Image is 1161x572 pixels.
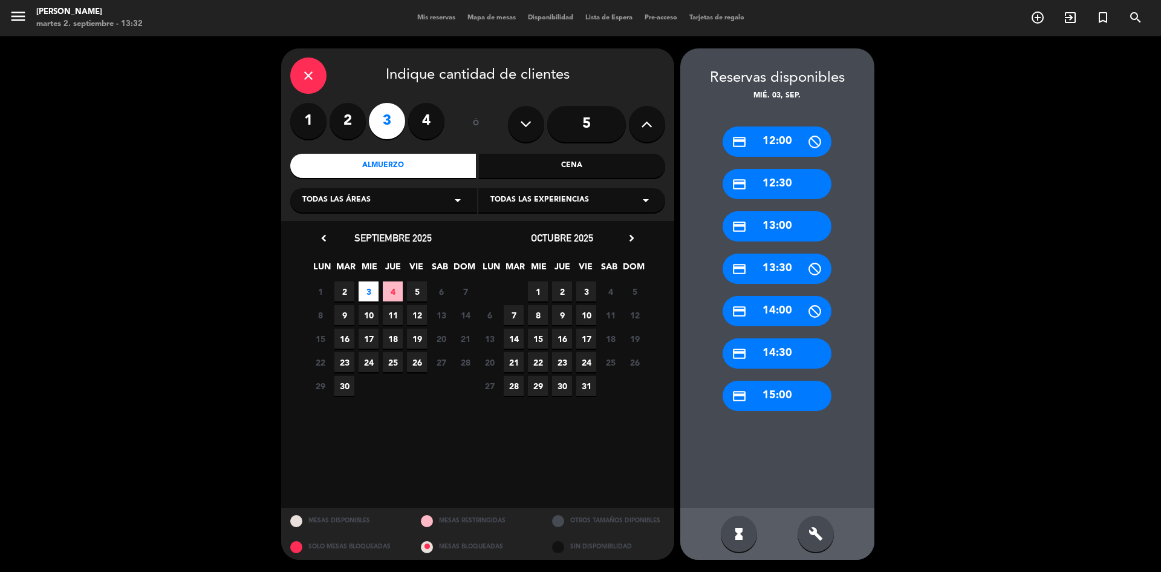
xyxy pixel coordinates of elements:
[431,281,451,301] span: 6
[457,103,496,145] div: ó
[480,305,499,325] span: 6
[36,18,143,30] div: martes 2. septiembre - 13:32
[9,7,27,30] button: menu
[623,260,643,280] span: DOM
[359,329,379,349] span: 17
[310,281,330,301] span: 1
[431,329,451,349] span: 20
[625,232,638,245] i: chevron_right
[552,260,572,280] span: JUE
[36,6,143,18] div: [PERSON_NAME]
[281,508,412,534] div: MESAS DISPONIBLES
[576,352,596,372] span: 24
[383,305,403,325] span: 11
[625,352,645,372] span: 26
[625,329,645,349] span: 19
[430,260,450,280] span: SAB
[723,169,831,199] div: 12:30
[312,260,332,280] span: LUN
[552,305,572,325] span: 9
[625,281,645,301] span: 5
[528,376,548,396] span: 29
[680,67,874,90] div: Reservas disponibles
[317,232,330,245] i: chevron_left
[359,260,379,280] span: MIE
[528,260,548,280] span: MIE
[504,329,524,349] span: 14
[723,127,831,157] div: 12:00
[407,305,427,325] span: 12
[334,329,354,349] span: 16
[407,281,427,301] span: 5
[576,329,596,349] span: 17
[455,305,475,325] span: 14
[407,352,427,372] span: 26
[301,68,316,83] i: close
[723,338,831,369] div: 14:30
[450,193,465,208] i: arrow_drop_down
[9,7,27,25] i: menu
[600,305,620,325] span: 11
[732,389,747,404] i: credit_card
[408,103,444,139] label: 4
[359,352,379,372] span: 24
[505,260,525,280] span: MAR
[552,329,572,349] span: 16
[412,508,543,534] div: MESAS RESTRINGIDAS
[528,281,548,301] span: 1
[576,376,596,396] span: 31
[480,352,499,372] span: 20
[1063,10,1078,25] i: exit_to_app
[290,103,327,139] label: 1
[808,527,823,541] i: build
[431,305,451,325] span: 13
[310,376,330,396] span: 29
[302,194,371,206] span: Todas las áreas
[431,352,451,372] span: 27
[455,281,475,301] span: 7
[552,352,572,372] span: 23
[383,329,403,349] span: 18
[600,352,620,372] span: 25
[576,305,596,325] span: 10
[600,329,620,349] span: 18
[504,352,524,372] span: 21
[369,103,405,139] label: 3
[359,305,379,325] span: 10
[461,15,522,21] span: Mapa de mesas
[504,376,524,396] span: 28
[310,352,330,372] span: 22
[336,260,356,280] span: MAR
[732,346,747,361] i: credit_card
[732,261,747,277] i: credit_card
[334,281,354,301] span: 2
[411,15,461,21] span: Mis reservas
[723,296,831,326] div: 14:00
[576,260,596,280] span: VIE
[310,329,330,349] span: 15
[490,194,589,206] span: Todas las experiencias
[334,305,354,325] span: 9
[732,177,747,192] i: credit_card
[543,534,674,560] div: SIN DISPONIBILIDAD
[528,329,548,349] span: 15
[383,260,403,280] span: JUE
[625,305,645,325] span: 12
[354,232,432,244] span: septiembre 2025
[522,15,579,21] span: Disponibilidad
[723,211,831,242] div: 13:00
[330,103,366,139] label: 2
[732,304,747,319] i: credit_card
[310,305,330,325] span: 8
[383,352,403,372] span: 25
[290,58,665,94] div: Indique cantidad de clientes
[480,376,499,396] span: 27
[406,260,426,280] span: VIE
[639,193,653,208] i: arrow_drop_down
[334,352,354,372] span: 23
[732,134,747,150] i: credit_card
[732,527,746,541] i: hourglass_full
[732,219,747,234] i: credit_card
[680,90,874,102] div: mié. 03, sep.
[600,281,620,301] span: 4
